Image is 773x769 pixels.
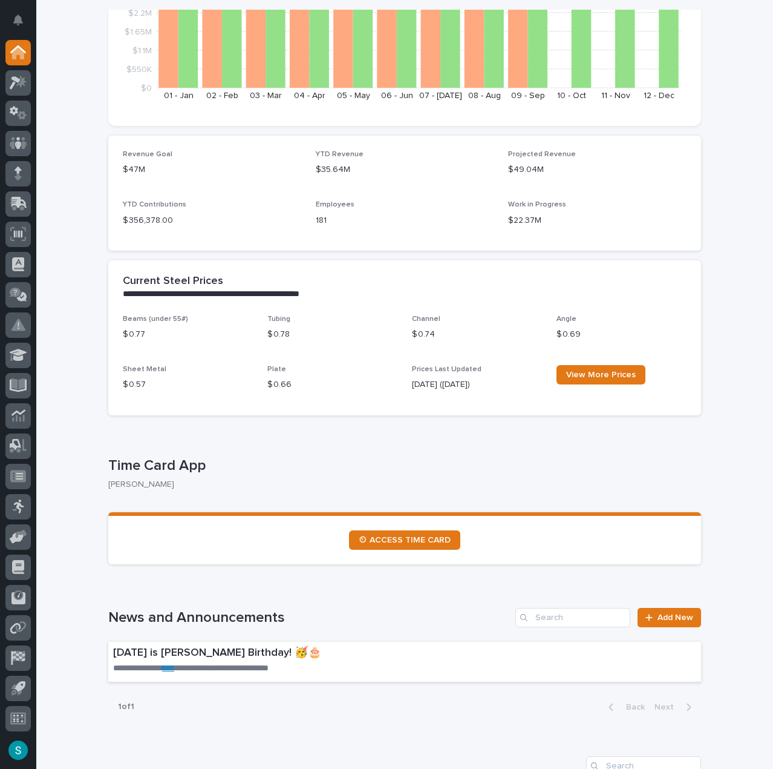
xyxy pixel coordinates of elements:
span: Add New [657,613,693,622]
p: $ 0.77 [123,328,253,341]
text: 03 - Mar [250,91,282,100]
p: $ 0.66 [267,378,397,391]
span: Next [654,703,681,711]
span: YTD Revenue [316,151,364,158]
p: $ 0.57 [123,378,253,391]
p: $ 356,378.00 [123,214,301,227]
text: 08 - Aug [468,91,501,100]
text: 04 - Apr [294,91,325,100]
input: Search [515,608,630,627]
text: 05 - May [337,91,370,100]
text: 10 - Oct [557,91,586,100]
text: 11 - Nov [601,91,630,100]
p: 181 [316,214,494,227]
span: Channel [412,315,440,323]
p: $35.64M [316,163,494,176]
button: Notifications [5,7,31,33]
button: Next [650,702,701,713]
span: YTD Contributions [123,201,186,208]
a: Add New [638,608,701,627]
p: [PERSON_NAME] [108,480,691,490]
span: Back [619,703,645,711]
p: 1 of 1 [108,692,144,722]
p: $ 0.78 [267,328,397,341]
text: 06 - Jun [381,91,413,100]
text: 01 - Jan [164,91,194,100]
span: Projected Revenue [508,151,576,158]
span: Beams (under 55#) [123,315,188,323]
span: View More Prices [566,371,636,379]
p: $ 0.69 [556,328,687,341]
button: Back [599,702,650,713]
p: $ 0.74 [412,328,542,341]
span: Plate [267,366,286,373]
h2: Current Steel Prices [123,275,223,288]
span: Angle [556,315,576,323]
span: Revenue Goal [123,151,172,158]
text: 12 - Dec [644,91,674,100]
span: Tubing [267,315,290,323]
span: Prices Last Updated [412,366,481,373]
tspan: $1.1M [132,46,152,54]
span: Sheet Metal [123,366,166,373]
p: [DATE] ([DATE]) [412,378,542,391]
tspan: $2.2M [128,8,152,17]
p: $49.04M [508,163,687,176]
text: 02 - Feb [206,91,238,100]
span: ⏲ ACCESS TIME CARD [359,536,451,544]
h1: News and Announcements [108,609,510,627]
p: $47M [123,163,301,176]
a: View More Prices [556,365,645,384]
span: Employees [316,201,354,208]
tspan: $1.65M [125,27,152,36]
p: $22.37M [508,214,687,227]
button: users-avatar [5,738,31,763]
a: ⏲ ACCESS TIME CARD [349,530,460,550]
p: [DATE] is [PERSON_NAME] Birthday! 🥳🎂 [113,647,507,660]
tspan: $550K [126,65,152,73]
tspan: $0 [141,84,152,93]
p: Time Card App [108,457,696,475]
span: Work in Progress [508,201,566,208]
text: 09 - Sep [511,91,545,100]
div: Notifications [15,15,31,34]
text: 07 - [DATE] [419,91,462,100]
